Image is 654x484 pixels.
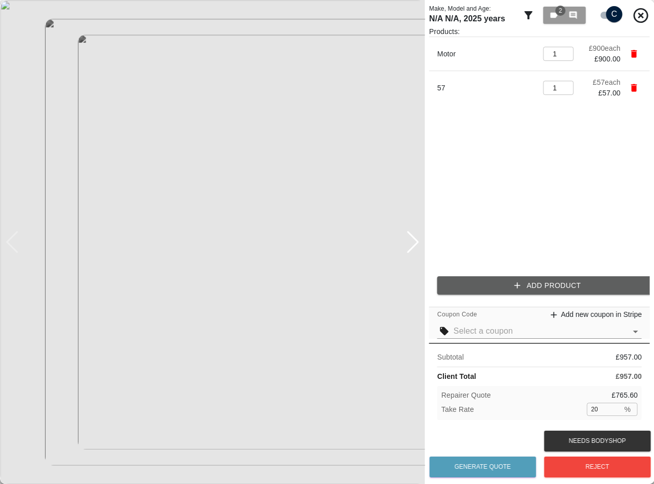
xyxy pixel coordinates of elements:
p: £ 57.00 [580,88,621,99]
p: £ 900 each [580,43,621,54]
input: Select a coupon [454,324,627,338]
p: Subtotal [437,352,464,363]
button: Needs Bodyshop [544,431,650,451]
p: % [624,404,631,415]
a: Add new coupon in Stripe [548,309,642,320]
p: £ 765.60 [611,390,638,401]
h1: N/A N/A , 2025 years [429,13,519,24]
button: 2 [543,7,586,24]
p: Products: [429,26,650,37]
p: £ 957.00 [615,371,642,382]
span: Coupon Code [437,310,477,320]
button: Generate Quote [430,457,536,477]
p: Client Total [437,371,476,382]
button: Reject [544,457,650,477]
span: 2 [556,6,566,16]
p: £ 900.00 [580,54,621,64]
p: £ 957.00 [615,352,642,363]
p: Motor [437,49,537,59]
p: £ 57 each [580,77,621,88]
p: 57 [437,83,537,93]
button: Open [629,325,643,339]
p: Take Rate [441,404,474,415]
p: Make, Model and Age: [429,4,519,13]
p: Repairer Quote [441,390,491,401]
